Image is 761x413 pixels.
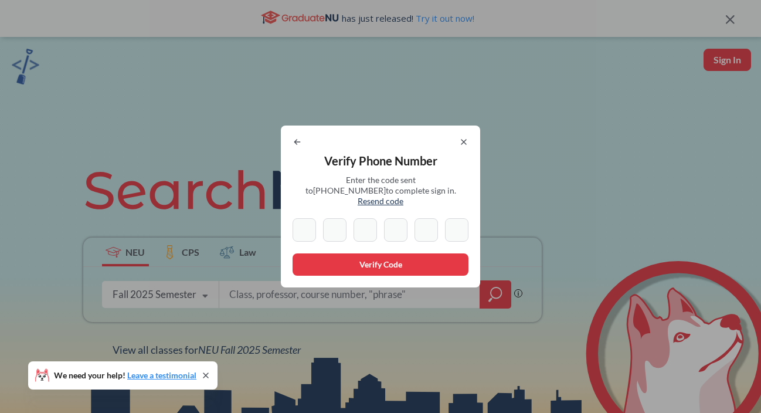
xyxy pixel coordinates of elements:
[304,175,457,206] span: Enter the code sent to [PHONE_NUMBER] to complete sign in.
[127,370,196,380] a: Leave a testimonial
[358,196,403,206] span: Resend code
[12,49,39,88] a: sandbox logo
[54,371,196,380] span: We need your help!
[12,49,39,84] img: sandbox logo
[293,253,468,276] button: Verify Code
[324,154,437,168] span: Verify Phone Number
